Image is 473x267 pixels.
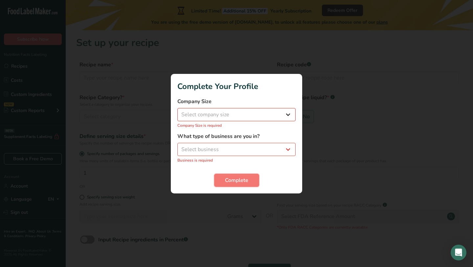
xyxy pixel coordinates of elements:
[177,157,296,163] p: Business is required
[177,80,296,92] h1: Complete Your Profile
[451,245,466,260] div: Open Intercom Messenger
[214,174,259,187] button: Complete
[225,176,248,184] span: Complete
[177,122,296,128] p: Company Size is required
[177,132,296,140] label: What type of business are you in?
[177,98,296,105] label: Company Size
